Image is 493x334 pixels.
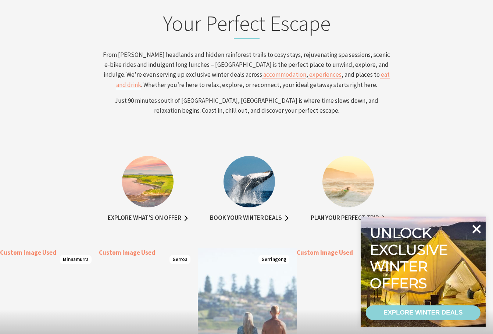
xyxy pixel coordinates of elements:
[366,305,481,320] a: EXPLORE WINTER DEALS
[60,255,92,264] span: Minnamurra
[115,97,378,115] span: Just 90 minutes south of [GEOGRAPHIC_DATA], [GEOGRAPHIC_DATA] is where time slows down, and relax...
[263,70,306,79] span: accommodation
[306,70,308,79] span: ,
[169,255,190,264] span: Gerroa
[141,81,377,89] span: . Whether you’re here to relax, explore, or reconnect, your ideal getaway starts right here.
[342,70,380,79] span: , and places to
[210,213,289,224] a: Book your winter deals
[383,305,462,320] div: EXPLORE WINTER DEALS
[116,70,390,89] a: eat and drink
[311,213,386,224] a: Plan your perfect trip
[360,255,388,264] span: Jamberoo
[308,70,342,79] a: experiences
[309,70,342,79] span: experiences
[103,51,390,79] span: From [PERSON_NAME] headlands and hidden rainforest trails to cosy stays, rejuvenating spa session...
[262,70,306,79] a: accommodation
[258,255,289,264] span: Gerringong
[370,225,451,291] div: Unlock exclusive winter offers
[108,213,188,224] a: Explore what's on offer
[103,11,391,39] h2: Your Perfect Escape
